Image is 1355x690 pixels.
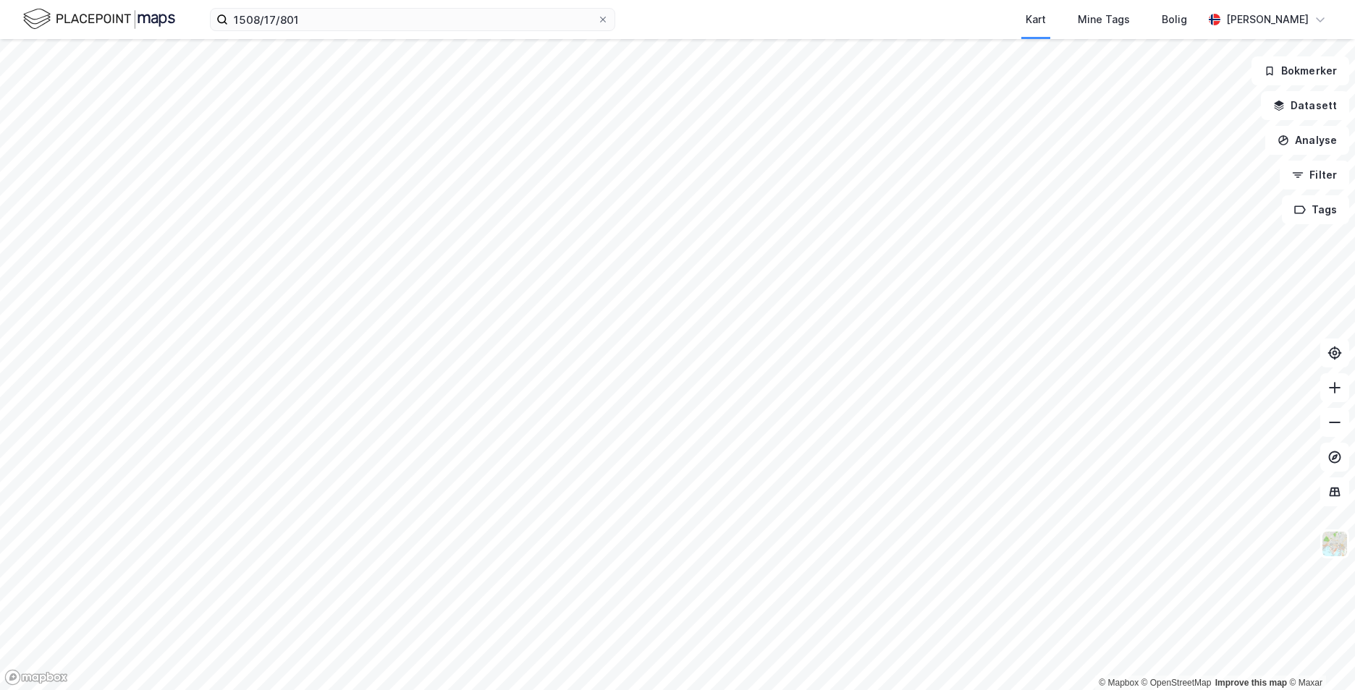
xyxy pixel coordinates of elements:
[1282,195,1349,224] button: Tags
[1283,621,1355,690] iframe: Chat Widget
[1215,678,1287,688] a: Improve this map
[1261,91,1349,120] button: Datasett
[228,9,597,30] input: Søk på adresse, matrikkel, gårdeiere, leietakere eller personer
[1026,11,1046,28] div: Kart
[1162,11,1187,28] div: Bolig
[23,7,175,32] img: logo.f888ab2527a4732fd821a326f86c7f29.svg
[1078,11,1130,28] div: Mine Tags
[1251,56,1349,85] button: Bokmerker
[1321,530,1348,558] img: Z
[1226,11,1309,28] div: [PERSON_NAME]
[1265,126,1349,155] button: Analyse
[1280,161,1349,189] button: Filter
[1141,678,1212,688] a: OpenStreetMap
[1099,678,1139,688] a: Mapbox
[4,669,68,686] a: Mapbox homepage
